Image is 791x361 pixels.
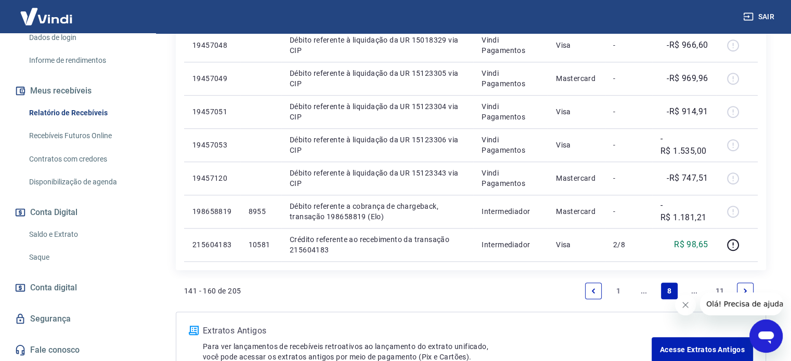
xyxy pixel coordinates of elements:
[675,295,696,315] iframe: Fechar mensagem
[12,79,143,102] button: Meus recebíveis
[660,132,708,157] p: -R$ 1.535,00
[667,39,708,51] p: -R$ 966,60
[290,135,465,155] p: Débito referente à liquidação da UR 15123306 via CIP
[192,40,232,50] p: 19457048
[290,68,465,89] p: Débito referente à liquidação da UR 15123305 via CIP
[700,292,783,315] iframe: Mensagem da empresa
[613,239,644,250] p: 2/8
[711,283,729,299] a: Page 11
[686,283,703,299] a: Jump forward
[290,234,465,255] p: Crédito referente ao recebimento da transação 215604183
[613,140,644,150] p: -
[556,140,597,150] p: Visa
[667,72,708,85] p: -R$ 969,96
[585,283,602,299] a: Previous page
[613,173,644,183] p: -
[25,149,143,170] a: Contratos com credores
[290,101,465,122] p: Débito referente à liquidação da UR 15123304 via CIP
[12,307,143,330] a: Segurança
[6,7,87,16] span: Olá! Precisa de ajuda?
[25,50,143,71] a: Informe de rendimentos
[192,140,232,150] p: 19457053
[290,168,465,189] p: Débito referente à liquidação da UR 15123343 via CIP
[556,73,597,84] p: Mastercard
[25,224,143,245] a: Saldo e Extrato
[737,283,754,299] a: Next page
[674,238,708,251] p: R$ 98,65
[556,239,597,250] p: Visa
[12,276,143,299] a: Conta digital
[636,283,652,299] a: Jump backward
[290,201,465,222] p: Débito referente a cobrança de chargeback, transação 198658819 (Elo)
[249,239,273,250] p: 10581
[189,326,199,335] img: ícone
[25,171,143,193] a: Disponibilização de agenda
[741,7,779,26] button: Sair
[30,280,77,295] span: Conta digital
[482,101,539,122] p: Vindi Pagamentos
[613,106,644,117] p: -
[482,239,539,250] p: Intermediador
[556,206,597,217] p: Mastercard
[290,35,465,56] p: Débito referente à liquidação da UR 15018329 via CIP
[556,106,597,117] p: Visa
[25,247,143,268] a: Saque
[556,173,597,183] p: Mastercard
[192,206,232,217] p: 198658819
[192,106,232,117] p: 19457051
[660,199,708,224] p: -R$ 1.181,21
[25,125,143,146] a: Recebíveis Futuros Online
[556,40,597,50] p: Visa
[667,105,708,118] p: -R$ 914,91
[611,283,627,299] a: Page 1
[613,40,644,50] p: -
[667,172,708,184] p: -R$ 747,51
[25,102,143,124] a: Relatório de Recebíveis
[482,168,539,189] p: Vindi Pagamentos
[482,68,539,89] p: Vindi Pagamentos
[613,206,644,217] p: -
[581,278,758,303] ul: Pagination
[192,73,232,84] p: 19457049
[12,1,80,32] img: Vindi
[482,206,539,217] p: Intermediador
[192,173,232,183] p: 19457120
[203,325,652,337] p: Extratos Antigos
[192,239,232,250] p: 215604183
[482,35,539,56] p: Vindi Pagamentos
[482,135,539,155] p: Vindi Pagamentos
[249,206,273,217] p: 8955
[25,27,143,48] a: Dados de login
[12,201,143,224] button: Conta Digital
[184,286,241,296] p: 141 - 160 de 205
[749,319,783,353] iframe: Botão para abrir a janela de mensagens
[613,73,644,84] p: -
[661,283,678,299] a: Page 8 is your current page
